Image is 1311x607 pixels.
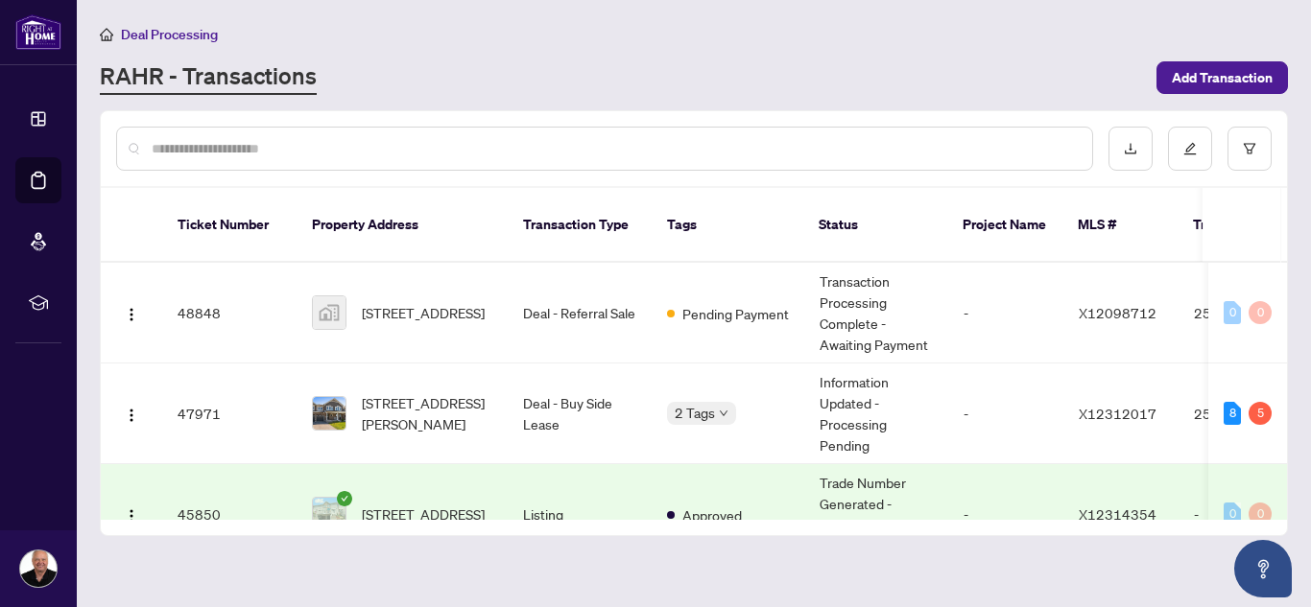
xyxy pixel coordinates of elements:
td: Deal - Referral Sale [508,263,652,363]
span: X12314354 [1079,505,1156,523]
span: download [1124,142,1137,155]
td: 47971 [162,363,297,464]
span: [STREET_ADDRESS] [362,302,485,323]
span: Add Transaction [1172,62,1273,93]
div: 0 [1224,301,1241,324]
th: Transaction Type [508,188,652,263]
button: filter [1228,127,1272,171]
div: 5 [1249,402,1272,425]
span: filter [1243,142,1256,155]
button: Add Transaction [1156,61,1288,94]
td: 48848 [162,263,297,363]
span: [STREET_ADDRESS][PERSON_NAME] [362,392,492,434]
span: check-circle [337,491,352,506]
th: MLS # [1062,188,1178,263]
button: Open asap [1234,540,1292,597]
span: edit [1183,142,1197,155]
button: Logo [116,297,147,328]
span: X12098712 [1079,304,1156,321]
div: 0 [1224,502,1241,525]
span: home [100,28,113,41]
a: RAHR - Transactions [100,60,317,95]
span: Approved [682,504,742,525]
th: Project Name [947,188,1062,263]
span: down [719,409,728,418]
img: Profile Icon [20,550,57,587]
span: Pending Payment [682,303,789,324]
td: Deal - Buy Side Lease [508,363,652,464]
td: - [948,464,1063,565]
img: logo [15,14,61,50]
div: 8 [1224,402,1241,425]
span: X12312017 [1079,405,1156,422]
img: Logo [124,307,139,322]
td: 45850 [162,464,297,565]
td: - [948,263,1063,363]
td: Listing [508,464,652,565]
button: download [1108,127,1153,171]
button: Logo [116,499,147,529]
th: Ticket Number [162,188,297,263]
button: edit [1168,127,1212,171]
img: thumbnail-img [313,296,346,329]
td: Trade Number Generated - Pending Information [804,464,948,565]
td: - [948,363,1063,464]
button: Logo [116,398,147,429]
th: Property Address [297,188,508,263]
img: Logo [124,508,139,524]
span: [STREET_ADDRESS] [362,503,485,525]
td: Information Updated - Processing Pending [804,363,948,464]
span: Deal Processing [121,26,218,43]
th: Status [803,188,947,263]
div: 0 [1249,502,1272,525]
img: Logo [124,408,139,423]
div: 0 [1249,301,1272,324]
td: Transaction Processing Complete - Awaiting Payment [804,263,948,363]
th: Tags [652,188,803,263]
span: 2 Tags [675,402,715,424]
img: thumbnail-img [313,397,346,430]
img: thumbnail-img [313,498,346,530]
